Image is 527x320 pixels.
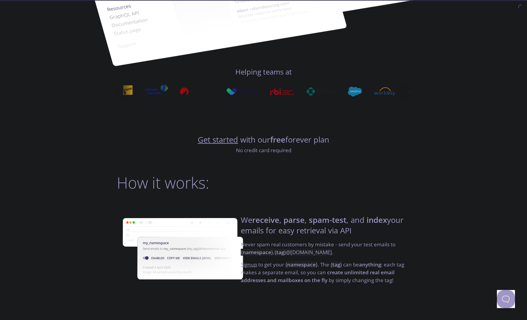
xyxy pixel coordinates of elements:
a: Get started [198,134,238,145]
strong: parse [284,215,305,225]
strong: free [270,134,285,145]
h2: How it works: [117,174,411,192]
strong: anything [359,261,381,268]
a: Signup [241,261,257,268]
strong: spam-test [309,215,346,225]
img: workday [374,87,395,96]
strong: create unlimited real email addresses and mailboxes on the fly [241,269,395,284]
img: apollo [180,87,214,96]
p: No credit card required [117,146,411,154]
img: merck [306,87,335,96]
img: vero [226,88,258,95]
p: Never spam real customers by mistake - send your test emails to . [241,241,408,261]
img: salesforce [347,87,362,97]
iframe: Help Scout Beacon - Open [497,290,515,308]
strong: namespace [243,249,271,256]
h4: with our forever plan [117,135,411,145]
code: { } . { } @[DOMAIN_NAME] [241,249,332,256]
img: johnsoncontrols [144,84,168,99]
strong: receive [252,215,279,225]
img: interac [122,85,132,98]
strong: namespace [287,261,316,268]
code: { } [330,261,342,268]
h4: Helping teams at [117,67,411,77]
strong: index [367,215,387,225]
strong: tag [332,261,340,268]
strong: tag [276,249,284,256]
img: namespace-image [123,201,245,296]
h4: We , , , and your emails for easy retrieval via API [241,215,408,241]
img: rbi [270,88,294,95]
p: to get your . The can be : each tag makes a separate email, so you can by simply changing the tag! [241,261,408,284]
code: { } [285,261,318,268]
